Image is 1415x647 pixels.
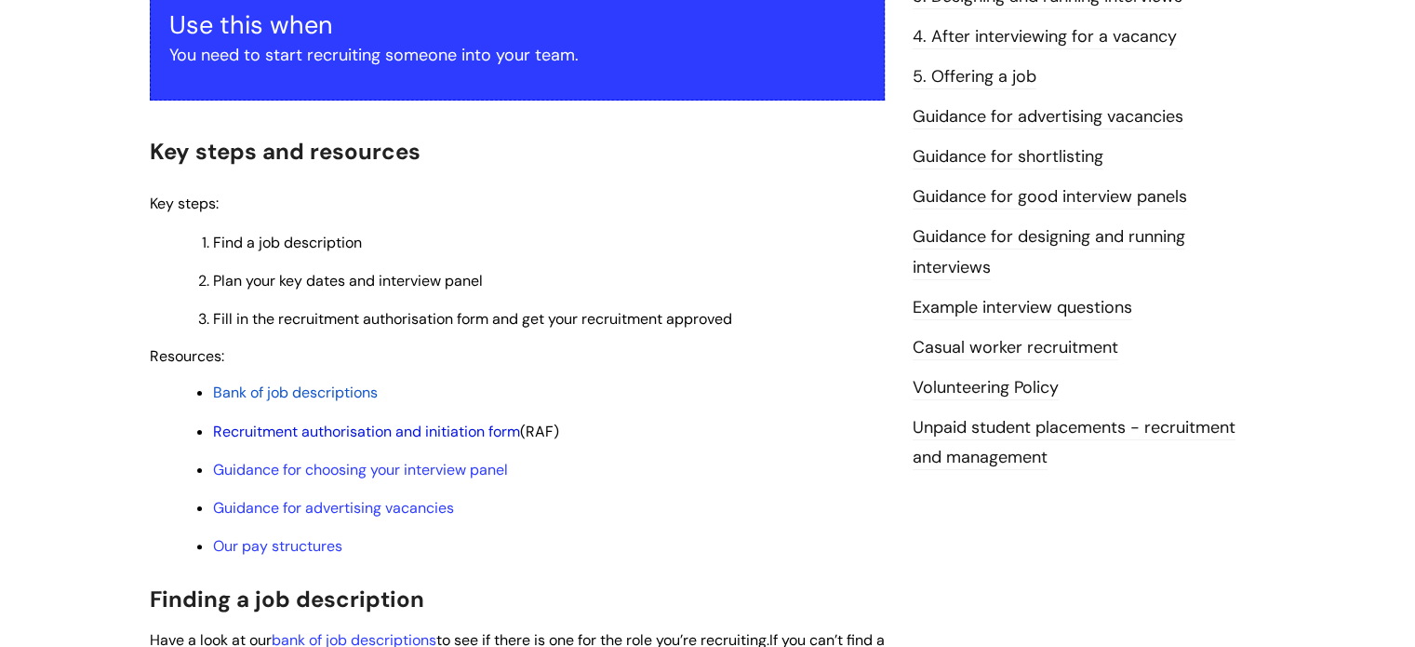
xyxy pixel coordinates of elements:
a: Recruitment authorisation and initiation form [213,422,520,441]
a: Volunteering Policy [913,376,1059,400]
a: Bank of job descriptions [213,383,378,402]
a: Guidance for advertising vacancies [213,498,454,518]
span: Find a job description [213,233,362,252]
h3: Use this when [169,10,865,40]
span: Plan your key dates and interview panel [213,271,483,290]
a: 4. After interviewing for a vacancy [913,25,1177,49]
span: Resources: [150,346,224,366]
a: Unpaid student placements - recruitment and management [913,416,1235,470]
a: Guidance for choosing your interview panel [213,460,508,479]
a: Guidance for shortlisting [913,145,1103,169]
span: Key steps: [150,194,219,213]
span: Key steps and resources [150,137,420,166]
span: Finding a job description [150,585,424,613]
a: Example interview questions [913,296,1132,320]
a: Guidance for designing and running interviews [913,225,1185,279]
span: Fill in the recruitment authorisation form and get your recruitment approved [213,309,732,329]
a: 5. Offering a job [913,65,1036,89]
p: You need to start recruiting someone into your team. [169,40,865,70]
a: Guidance for advertising vacancies [913,105,1183,129]
a: Guidance for good interview panels [913,185,1187,209]
a: Casual worker recruitment [913,336,1118,360]
p: (RAF) [213,422,885,442]
a: Our pay structures [213,536,342,556]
